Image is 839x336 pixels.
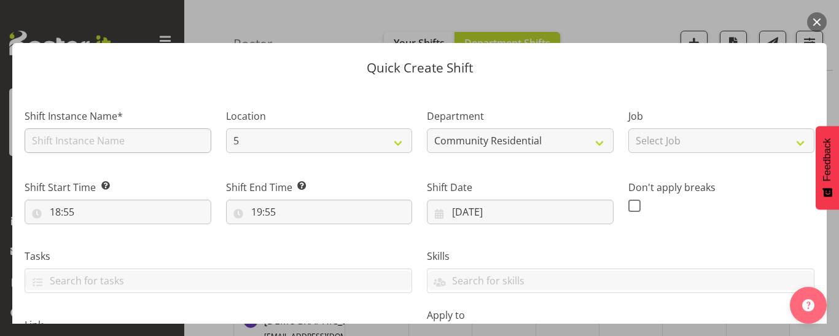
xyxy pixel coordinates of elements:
[25,318,412,332] label: Link
[628,109,815,123] label: Job
[25,109,211,123] label: Shift Instance Name*
[25,200,211,224] input: Click to select...
[628,180,815,195] label: Don't apply breaks
[25,128,211,153] input: Shift Instance Name
[822,138,833,181] span: Feedback
[427,109,614,123] label: Department
[427,271,814,290] input: Search for skills
[226,180,413,195] label: Shift End Time
[802,299,814,311] img: help-xxl-2.png
[25,61,814,74] p: Quick Create Shift
[427,180,614,195] label: Shift Date
[427,200,614,224] input: Click to select...
[25,180,211,195] label: Shift Start Time
[226,200,413,224] input: Click to select...
[427,249,814,264] label: Skills
[25,271,412,290] input: Search for tasks
[25,249,412,264] label: Tasks
[427,308,814,322] label: Apply to
[816,126,839,209] button: Feedback - Show survey
[226,109,413,123] label: Location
